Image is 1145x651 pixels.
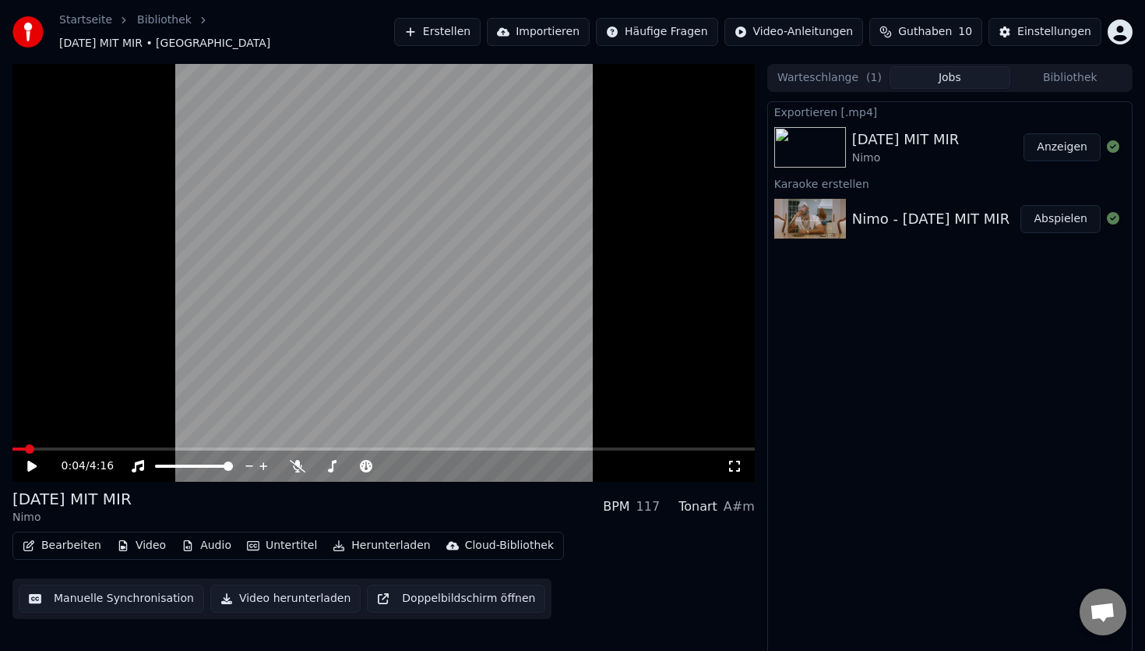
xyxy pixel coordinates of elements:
button: Guthaben10 [869,18,982,46]
button: Video herunterladen [210,585,361,613]
button: Erstellen [394,18,481,46]
a: Chat öffnen [1080,589,1126,635]
button: Importieren [487,18,590,46]
div: 117 [636,497,661,516]
button: Herunterladen [326,535,436,557]
div: [DATE] MIT MIR [852,129,960,150]
span: 0:04 [62,458,86,474]
a: Startseite [59,12,112,28]
button: Jobs [890,66,1009,89]
button: Video-Anleitungen [724,18,864,46]
button: Bearbeiten [16,535,107,557]
div: Tonart [678,497,717,516]
div: BPM [603,497,629,516]
div: Cloud-Bibliothek [465,538,554,554]
button: Untertitel [241,535,323,557]
span: 4:16 [90,458,114,474]
button: Doppelbildschirm öffnen [367,585,545,613]
span: [DATE] MIT MIR • [GEOGRAPHIC_DATA] [59,36,270,51]
button: Einstellungen [988,18,1101,46]
span: ( 1 ) [866,70,882,86]
nav: breadcrumb [59,12,394,51]
span: 10 [958,24,972,40]
div: Nimo - [DATE] MIT MIR [852,208,1009,230]
a: Bibliothek [137,12,192,28]
div: Exportieren [.mp4] [768,102,1132,121]
span: Guthaben [898,24,952,40]
button: Häufige Fragen [596,18,718,46]
div: Einstellungen [1017,24,1091,40]
button: Abspielen [1020,205,1101,233]
button: Warteschlange [770,66,890,89]
div: [DATE] MIT MIR [12,488,132,510]
button: Audio [175,535,238,557]
div: / [62,458,99,474]
div: Karaoke erstellen [768,174,1132,193]
button: Anzeigen [1023,133,1101,161]
div: A#m [724,497,755,516]
button: Manuelle Synchronisation [19,585,204,613]
button: Bibliothek [1010,66,1130,89]
div: Nimo [852,150,960,166]
div: Nimo [12,510,132,525]
button: Video [111,535,172,557]
img: youka [12,16,44,48]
